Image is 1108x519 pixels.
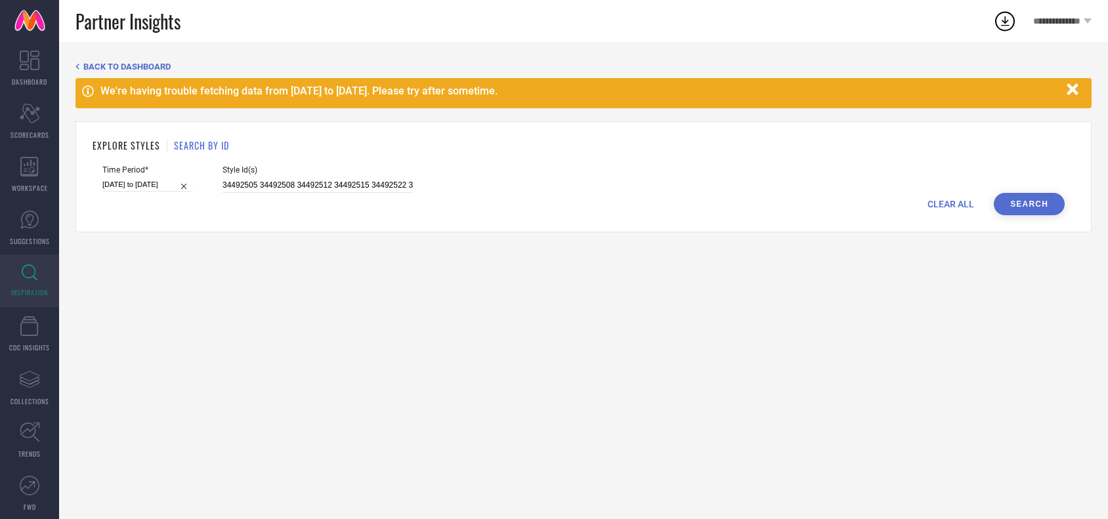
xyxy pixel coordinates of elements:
[18,449,41,459] span: TRENDS
[993,9,1017,33] div: Open download list
[10,236,50,246] span: SUGGESTIONS
[11,130,49,140] span: SCORECARDS
[11,396,49,406] span: COLLECTIONS
[102,165,193,175] span: Time Period*
[223,165,413,175] span: Style Id(s)
[93,138,160,152] h1: EXPLORE STYLES
[174,138,229,152] h1: SEARCH BY ID
[927,199,974,209] span: CLEAR ALL
[75,62,1092,72] div: Back TO Dashboard
[994,193,1065,215] button: Search
[223,178,413,193] input: Enter comma separated style ids e.g. 12345, 67890
[24,502,36,512] span: FWD
[12,77,47,87] span: DASHBOARD
[9,343,50,352] span: CDC INSIGHTS
[100,85,1060,97] div: We're having trouble fetching data from [DATE] to [DATE]. Please try after sometime.
[102,178,193,192] input: Select time period
[11,287,48,297] span: INSPIRATION
[75,8,181,35] span: Partner Insights
[83,62,171,72] span: BACK TO DASHBOARD
[12,183,48,193] span: WORKSPACE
